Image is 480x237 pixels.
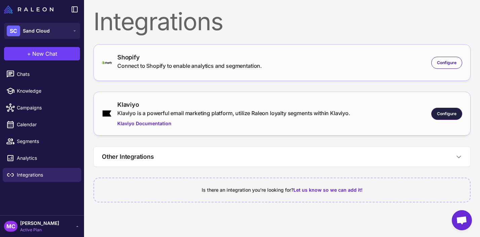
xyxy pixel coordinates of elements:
[117,109,350,117] div: Klaviyo is a powerful email marketing platform, utilize Raleon loyalty segments within Klaviyo.
[293,187,363,193] span: Let us know so we can add it!
[117,100,350,109] div: Klaviyo
[102,110,112,117] img: klaviyo.png
[4,23,80,39] button: SCSand Cloud
[3,168,81,182] a: Integrations
[4,47,80,60] button: +New Chat
[3,101,81,115] a: Campaigns
[102,186,462,194] div: Is there an integration you're looking for?
[3,67,81,81] a: Chats
[27,50,31,58] span: +
[117,120,350,127] a: Klaviyo Documentation
[3,151,81,165] a: Analytics
[23,27,50,35] span: Sand Cloud
[17,121,76,128] span: Calendar
[17,70,76,78] span: Chats
[117,53,262,62] div: Shopify
[17,138,76,145] span: Segments
[17,104,76,111] span: Campaigns
[102,61,112,64] img: shopify-logo-primary-logo-456baa801ee66a0a435671082365958316831c9960c480451dd0330bcdae304f.svg
[32,50,57,58] span: New Chat
[17,154,76,162] span: Analytics
[452,210,472,230] a: Open chat
[3,117,81,132] a: Calendar
[3,84,81,98] a: Knowledge
[93,9,471,34] div: Integrations
[437,111,456,117] span: Configure
[3,134,81,148] a: Segments
[4,221,17,232] div: MC
[17,171,76,179] span: Integrations
[20,227,59,233] span: Active Plan
[102,152,154,161] h3: Other Integrations
[117,62,262,70] div: Connect to Shopify to enable analytics and segmentation.
[94,147,470,167] button: Other Integrations
[7,26,20,36] div: SC
[4,5,53,13] img: Raleon Logo
[437,60,456,66] span: Configure
[17,87,76,95] span: Knowledge
[20,220,59,227] span: [PERSON_NAME]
